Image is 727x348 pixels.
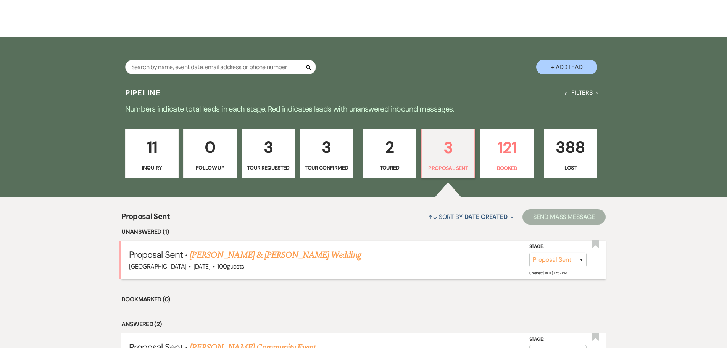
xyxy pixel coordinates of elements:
[560,83,602,103] button: Filters
[125,87,161,98] h3: Pipeline
[247,163,290,172] p: Tour Requested
[305,134,348,160] p: 3
[536,60,597,74] button: + Add Lead
[242,129,295,178] a: 3Tour Requested
[217,262,244,270] span: 100 guests
[121,295,606,304] li: Bookmarked (0)
[129,249,183,261] span: Proposal Sent
[522,209,606,225] button: Send Mass Message
[125,60,316,74] input: Search by name, event date, email address or phone number
[426,135,470,160] p: 3
[529,335,587,344] label: Stage:
[188,163,232,172] p: Follow Up
[549,163,592,172] p: Lost
[183,129,237,178] a: 0Follow Up
[121,227,606,237] li: Unanswered (1)
[247,134,290,160] p: 3
[121,319,606,329] li: Answered (2)
[130,134,174,160] p: 11
[121,210,170,227] span: Proposal Sent
[125,129,179,178] a: 11Inquiry
[480,129,534,178] a: 121Booked
[485,164,529,172] p: Booked
[129,262,186,270] span: [GEOGRAPHIC_DATA]
[188,134,232,160] p: 0
[529,243,587,251] label: Stage:
[549,134,592,160] p: 388
[300,129,353,178] a: 3Tour Confirmed
[89,103,638,115] p: Numbers indicate total leads in each stage. Red indicates leads with unanswered inbound messages.
[485,135,529,160] p: 121
[464,213,508,221] span: Date Created
[428,213,437,221] span: ↑↓
[363,129,416,178] a: 2Toured
[130,163,174,172] p: Inquiry
[421,129,475,178] a: 3Proposal Sent
[190,248,361,262] a: [PERSON_NAME] & [PERSON_NAME] Wedding
[368,134,411,160] p: 2
[529,270,567,275] span: Created: [DATE] 12:37 PM
[425,207,517,227] button: Sort By Date Created
[305,163,348,172] p: Tour Confirmed
[368,163,411,172] p: Toured
[193,262,210,270] span: [DATE]
[544,129,597,178] a: 388Lost
[426,164,470,172] p: Proposal Sent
